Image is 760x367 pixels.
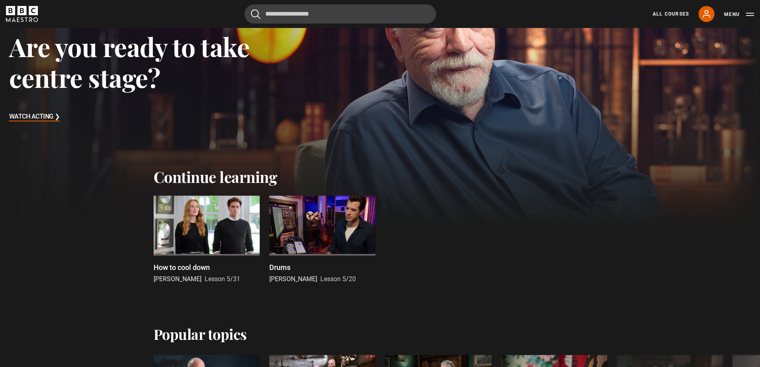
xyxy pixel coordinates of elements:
p: How to cool down [154,262,210,273]
input: Search [245,4,436,24]
span: [PERSON_NAME] [154,275,201,283]
span: Lesson 5/31 [205,275,240,283]
h3: Watch Acting ❯ [9,111,60,123]
button: Toggle navigation [724,10,754,18]
a: How to cool down [PERSON_NAME] Lesson 5/31 [154,196,260,284]
h2: Continue learning [154,168,607,186]
svg: BBC Maestro [6,6,38,22]
a: Drums [PERSON_NAME] Lesson 5/20 [269,196,375,284]
button: Submit the search query [251,9,261,19]
h3: Are you ready to take centre stage? [9,31,304,93]
p: Drums [269,262,290,273]
h2: Popular topics [154,325,247,342]
span: [PERSON_NAME] [269,275,317,283]
span: Lesson 5/20 [320,275,356,283]
a: All Courses [653,10,689,18]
